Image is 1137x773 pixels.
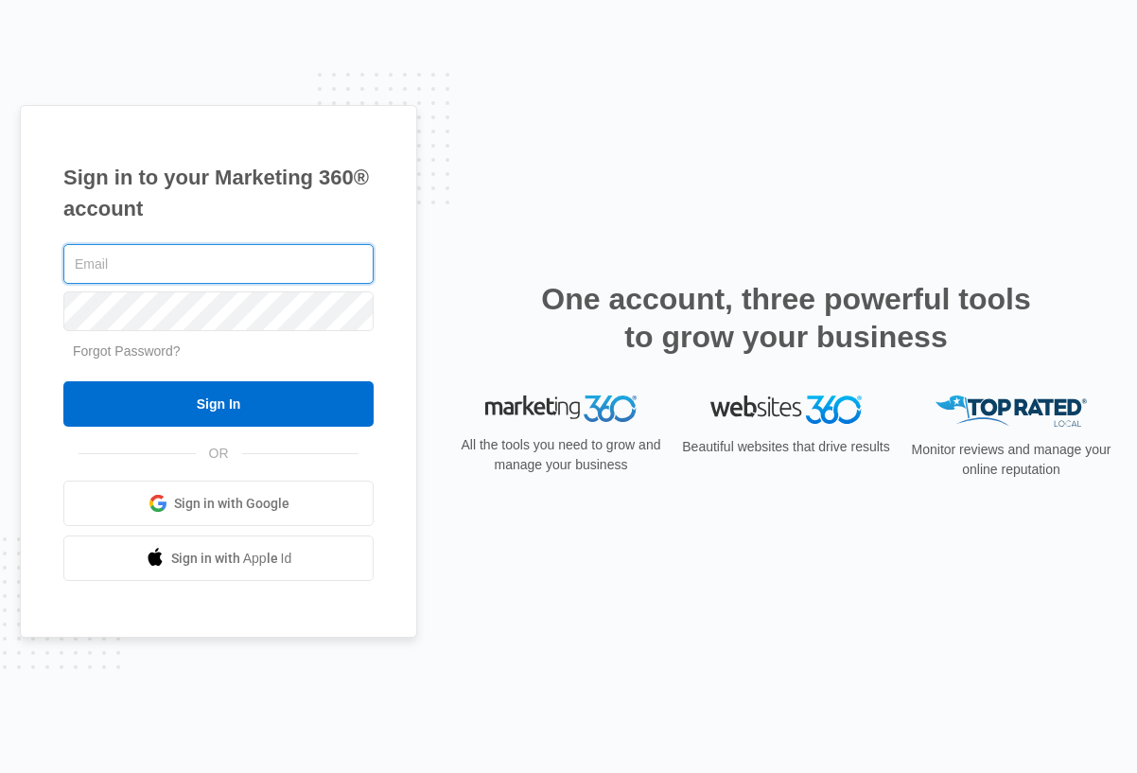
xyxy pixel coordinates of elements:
[73,343,181,359] a: Forgot Password?
[455,435,667,475] p: All the tools you need to grow and manage your business
[63,381,374,427] input: Sign In
[535,280,1037,356] h2: One account, three powerful tools to grow your business
[680,437,892,457] p: Beautiful websites that drive results
[63,481,374,526] a: Sign in with Google
[710,395,862,423] img: Websites 360
[196,444,242,464] span: OR
[63,162,374,224] h1: Sign in to your Marketing 360® account
[485,395,637,422] img: Marketing 360
[63,244,374,284] input: Email
[63,536,374,581] a: Sign in with Apple Id
[171,549,292,569] span: Sign in with Apple Id
[174,494,289,514] span: Sign in with Google
[905,440,1117,480] p: Monitor reviews and manage your online reputation
[936,395,1087,427] img: Top Rated Local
